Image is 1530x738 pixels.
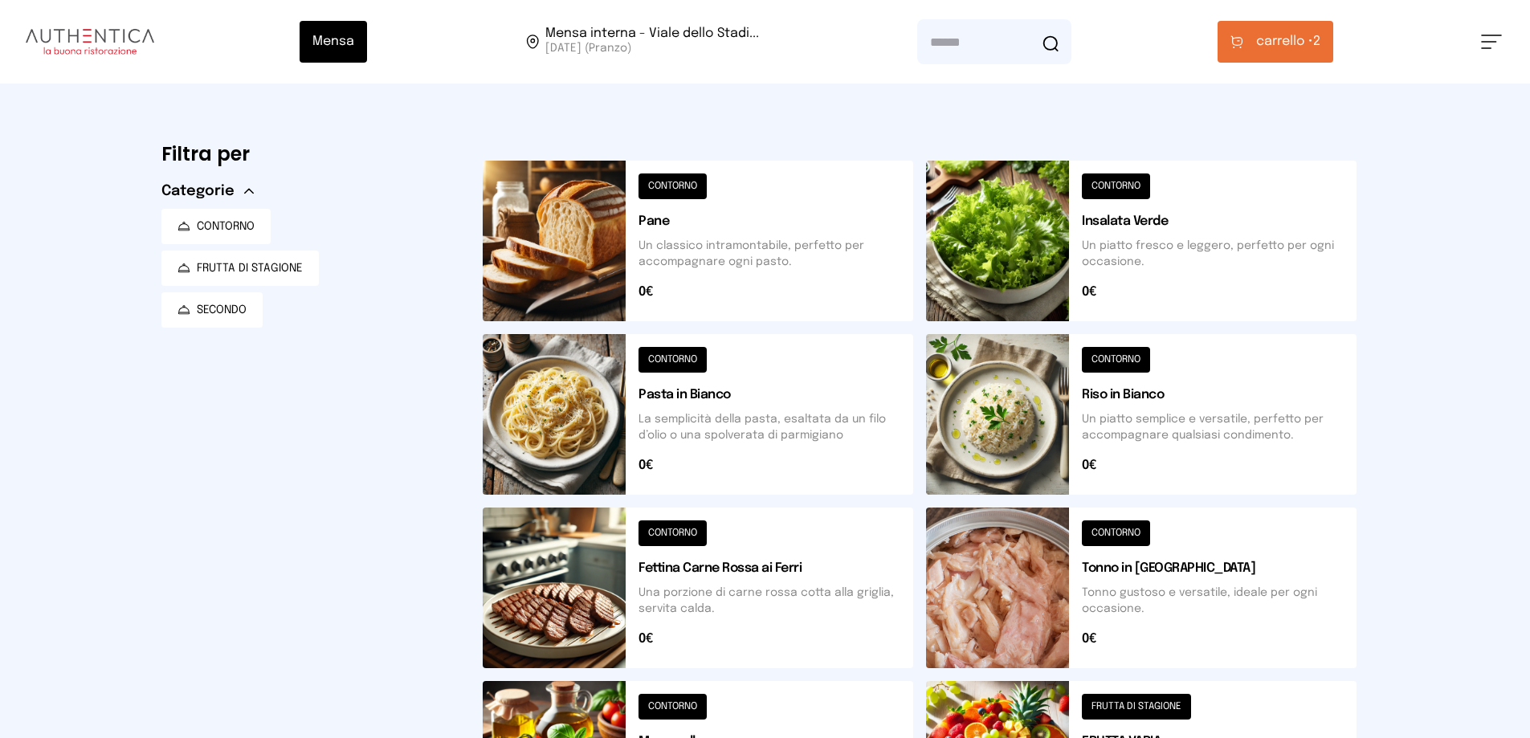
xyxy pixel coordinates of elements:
[197,302,247,318] span: SECONDO
[161,251,319,286] button: FRUTTA DI STAGIONE
[545,27,759,56] span: Viale dello Stadio, 77, 05100 Terni TR, Italia
[1256,32,1320,51] span: 2
[161,292,263,328] button: SECONDO
[300,21,367,63] button: Mensa
[161,180,254,202] button: Categorie
[197,260,303,276] span: FRUTTA DI STAGIONE
[545,40,759,56] span: [DATE] (Pranzo)
[161,141,457,167] h6: Filtra per
[161,209,271,244] button: CONTORNO
[161,180,235,202] span: Categorie
[26,29,154,55] img: logo.8f33a47.png
[197,218,255,234] span: CONTORNO
[1218,21,1333,63] button: carrello •2
[1256,32,1313,51] span: carrello •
